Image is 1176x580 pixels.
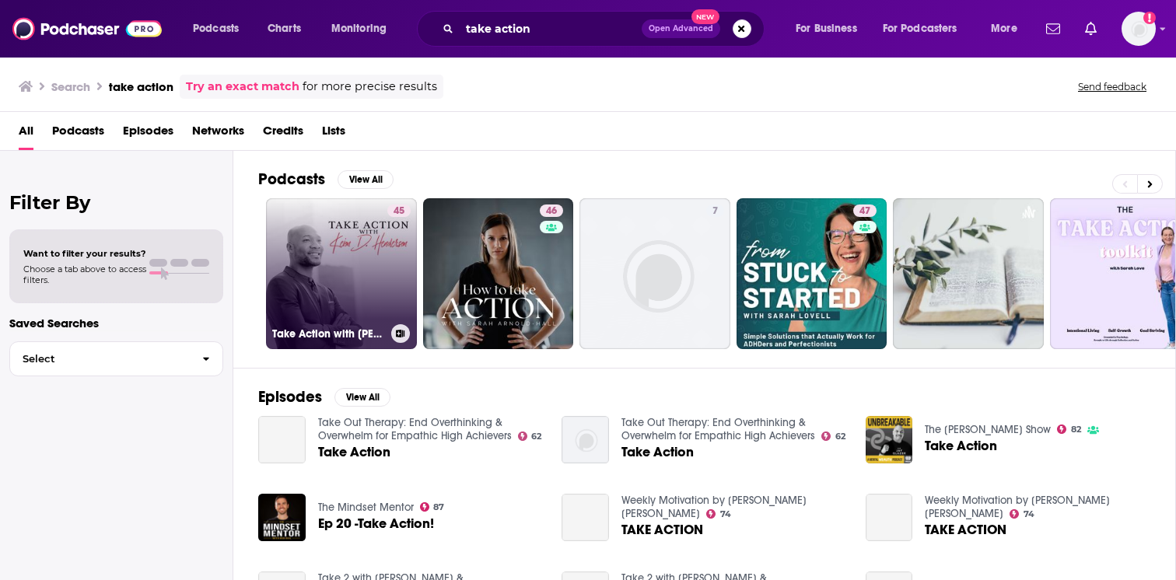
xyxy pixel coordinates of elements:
[866,416,913,463] img: Take Action
[12,14,162,44] a: Podchaser - Follow, Share and Rate Podcasts
[991,18,1017,40] span: More
[562,416,609,463] img: Take Action
[1122,12,1156,46] button: Show profile menu
[518,432,542,441] a: 62
[272,327,385,341] h3: Take Action with [PERSON_NAME]
[980,16,1037,41] button: open menu
[866,494,913,541] a: TAKE ACTION
[1071,426,1081,433] span: 82
[258,169,325,189] h2: Podcasts
[1010,509,1034,519] a: 74
[258,416,306,463] a: Take Action
[318,517,434,530] a: Ep 20 -Take Action!
[318,416,512,442] a: Take Out Therapy: End Overthinking & Overwhelm for Empathic High Achievers
[266,198,417,349] a: 45Take Action with [PERSON_NAME]
[19,118,33,150] a: All
[258,387,322,407] h2: Episodes
[182,16,259,41] button: open menu
[925,494,1110,520] a: Weekly Motivation by Ben Lionel Scott
[338,170,394,189] button: View All
[691,9,719,24] span: New
[109,79,173,94] h3: take action
[925,439,997,452] a: Take Action
[460,16,642,41] input: Search podcasts, credits, & more...
[621,494,807,520] a: Weekly Motivation by Ben Lionel Scott
[1057,425,1081,434] a: 82
[193,18,239,40] span: Podcasts
[318,445,390,459] a: Take Action
[318,501,414,514] a: The Mindset Mentor
[322,118,345,150] a: Lists
[432,11,779,47] div: Search podcasts, credits, & more...
[706,204,724,217] a: 7
[320,16,407,41] button: open menu
[737,198,887,349] a: 47
[331,18,387,40] span: Monitoring
[258,494,306,541] img: Ep 20 -Take Action!
[303,78,437,96] span: for more precise results
[192,118,244,150] a: Networks
[23,248,146,259] span: Want to filter your results?
[23,264,146,285] span: Choose a tab above to access filters.
[1122,12,1156,46] img: User Profile
[423,198,574,349] a: 46
[821,432,845,441] a: 62
[1073,80,1151,93] button: Send feedback
[51,79,90,94] h3: Search
[562,494,609,541] a: TAKE ACTION
[1143,12,1156,24] svg: Email not verified
[123,118,173,150] a: Episodes
[9,191,223,214] h2: Filter By
[873,16,980,41] button: open menu
[796,18,857,40] span: For Business
[642,19,720,38] button: Open AdvancedNew
[258,169,394,189] a: PodcastsView All
[925,523,1006,536] a: TAKE ACTION
[257,16,310,41] a: Charts
[1079,16,1103,42] a: Show notifications dropdown
[1040,16,1066,42] a: Show notifications dropdown
[540,204,563,217] a: 46
[263,118,303,150] a: Credits
[9,341,223,376] button: Select
[621,523,703,536] a: TAKE ACTION
[546,204,557,219] span: 46
[853,204,877,217] a: 47
[712,204,718,219] span: 7
[1122,12,1156,46] span: Logged in as EllaRoseMurphy
[579,198,730,349] a: 7
[258,387,390,407] a: EpisodesView All
[621,416,815,442] a: Take Out Therapy: End Overthinking & Overwhelm for Empathic High Achievers
[387,204,411,217] a: 45
[531,433,541,440] span: 62
[706,509,731,519] a: 74
[268,18,301,40] span: Charts
[1024,511,1034,518] span: 74
[186,78,299,96] a: Try an exact match
[52,118,104,150] a: Podcasts
[925,423,1051,436] a: The Dan Patrick Show
[785,16,877,41] button: open menu
[10,354,190,364] span: Select
[420,502,445,512] a: 87
[649,25,713,33] span: Open Advanced
[621,445,694,459] a: Take Action
[394,204,404,219] span: 45
[9,316,223,330] p: Saved Searches
[433,504,444,511] span: 87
